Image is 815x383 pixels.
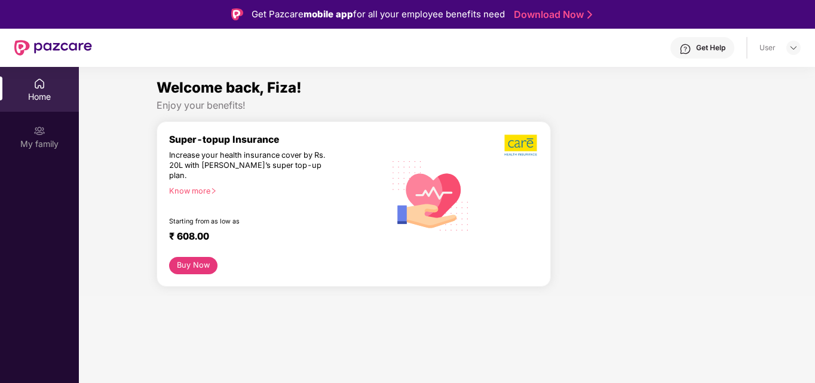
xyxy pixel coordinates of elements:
img: Logo [231,8,243,20]
img: Stroke [587,8,592,21]
img: svg+xml;base64,PHN2ZyBpZD0iSGVscC0zMngzMiIgeG1sbnM9Imh0dHA6Ly93d3cudzMub3JnLzIwMDAvc3ZnIiB3aWR0aD... [679,43,691,55]
div: ₹ 608.00 [169,231,373,245]
img: New Pazcare Logo [14,40,92,56]
img: svg+xml;base64,PHN2ZyB4bWxucz0iaHR0cDovL3d3dy53My5vcmcvMjAwMC9zdmciIHhtbG5zOnhsaW5rPSJodHRwOi8vd3... [385,148,477,242]
img: svg+xml;base64,PHN2ZyBpZD0iSG9tZSIgeG1sbnM9Imh0dHA6Ly93d3cudzMub3JnLzIwMDAvc3ZnIiB3aWR0aD0iMjAiIG... [33,78,45,90]
span: right [210,188,217,194]
a: Download Now [514,8,589,21]
div: Enjoy your benefits! [157,99,737,112]
div: Super-topup Insurance [169,134,385,145]
img: svg+xml;base64,PHN2ZyB3aWR0aD0iMjAiIGhlaWdodD0iMjAiIHZpZXdCb3g9IjAgMCAyMCAyMCIgZmlsbD0ibm9uZSIgeG... [33,125,45,137]
div: Get Help [696,43,725,53]
strong: mobile app [304,8,353,20]
img: b5dec4f62d2307b9de63beb79f102df3.png [504,134,538,157]
span: Welcome back, Fiza! [157,79,302,96]
button: Buy Now [169,257,217,274]
div: Increase your health insurance cover by Rs. 20L with [PERSON_NAME]’s super top-up plan. [169,151,333,181]
div: Get Pazcare for all your employee benefits need [252,7,505,22]
div: User [759,43,776,53]
img: svg+xml;base64,PHN2ZyBpZD0iRHJvcGRvd24tMzJ4MzIiIHhtbG5zPSJodHRwOi8vd3d3LnczLm9yZy8yMDAwL3N2ZyIgd2... [789,43,798,53]
div: Starting from as low as [169,217,334,226]
div: Know more [169,186,378,195]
